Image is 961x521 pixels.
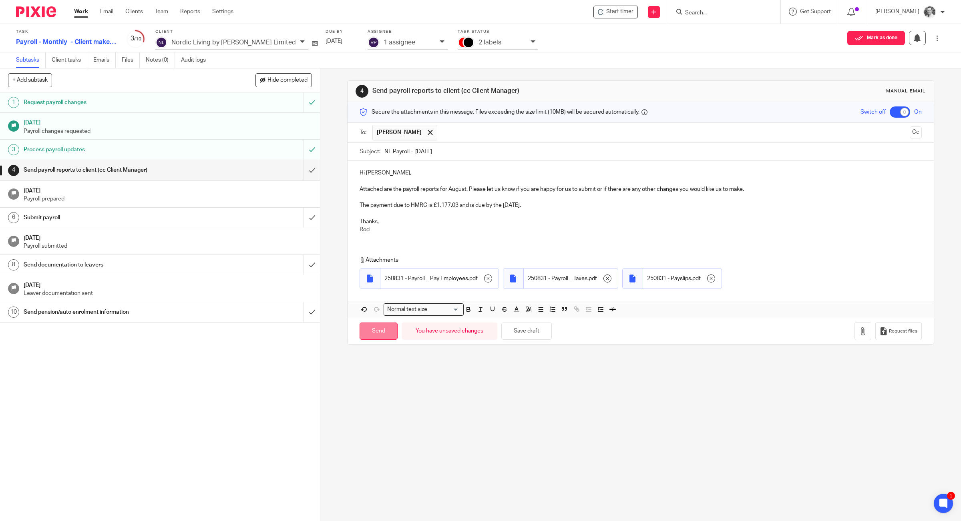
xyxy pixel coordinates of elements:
[360,226,922,234] p: Rod
[910,126,922,138] button: Cc
[326,38,342,44] span: [DATE]
[24,96,205,108] h1: Request payroll changes
[8,259,19,271] div: 8
[501,323,552,340] button: Save draft
[24,242,312,250] p: Payroll submitted
[875,8,919,16] p: [PERSON_NAME]
[16,52,46,68] a: Subtasks
[24,164,205,176] h1: Send payroll reports to client (cc Client Manager)
[360,185,922,193] p: Attached are the payroll reports for August. Please let us know if you are happy for us to submit...
[372,87,657,95] h1: Send payroll reports to client (cc Client Manager)
[93,52,116,68] a: Emails
[24,185,312,195] h1: [DATE]
[524,269,618,289] div: .
[458,29,538,34] label: Task status
[24,195,312,203] p: Payroll prepared
[684,10,756,17] input: Search
[886,88,926,94] div: Manual email
[384,275,468,283] span: 250831 - Payroll _ Pay Employees
[800,9,831,14] span: Get Support
[24,212,205,224] h1: Submit payroll
[8,212,19,223] div: 6
[368,29,448,34] label: Assignee
[255,73,312,87] button: Hide completed
[867,35,897,41] span: Mark as done
[8,97,19,108] div: 1
[360,128,368,136] label: To:
[74,8,88,16] a: Work
[469,275,478,283] span: pdf
[372,108,639,116] span: Secure the attachments in this message. Files exceeding the size limit (10MB) will be secured aut...
[360,218,922,226] p: Thanks,
[24,127,312,135] p: Payroll changes requested
[643,269,722,289] div: .
[16,29,116,34] label: Task
[52,52,87,68] a: Client tasks
[360,201,922,209] p: The payment due to HMRC is £1,177.03 and is due by the [DATE].
[155,8,168,16] a: Team
[478,39,501,46] p: 2 labels
[171,39,296,46] p: Nordic Living by [PERSON_NAME] Limited
[889,328,917,335] span: Request files
[528,275,587,283] span: 250831 - Payroll _ Taxes
[267,77,308,84] span: Hide completed
[647,275,691,283] span: 250831 - Payslips
[593,6,638,18] div: Nordic Living by Biehl Limited - Payroll - Monthly - Client makes payments
[100,8,113,16] a: Email
[24,279,312,289] h1: [DATE]
[212,8,233,16] a: Settings
[8,307,19,318] div: 10
[386,305,429,314] span: Normal text size
[326,29,358,34] label: Due by
[606,8,633,16] span: Start timer
[360,169,922,177] p: Hi [PERSON_NAME],
[589,275,597,283] span: pdf
[126,34,145,43] div: 3
[8,144,19,155] div: 3
[8,73,52,87] button: + Add subtask
[24,144,205,156] h1: Process payroll updates
[384,39,415,46] p: 1 assignee
[24,232,312,242] h1: [DATE]
[380,269,499,289] div: .
[360,323,398,340] input: Send
[360,148,380,156] label: Subject:
[181,52,212,68] a: Audit logs
[692,275,701,283] span: pdf
[146,52,175,68] a: Notes (0)
[384,303,464,316] div: Search for option
[24,117,312,127] h1: [DATE]
[134,37,141,41] small: /10
[24,289,312,297] p: Leaver documentation sent
[847,31,905,45] button: Mark as done
[402,323,497,340] div: You have unsaved changes
[356,85,368,98] div: 4
[16,6,56,17] img: Pixie
[377,128,422,136] span: [PERSON_NAME]
[875,322,922,340] button: Request files
[860,108,886,116] span: Switch off
[24,259,205,271] h1: Send documentation to leavers
[368,36,380,48] img: svg%3E
[122,52,140,68] a: Files
[125,8,143,16] a: Clients
[155,36,167,48] img: svg%3E
[947,492,955,500] div: 1
[8,165,19,176] div: 4
[430,305,459,314] input: Search for option
[24,306,205,318] h1: Send pension/auto enrolment information
[155,29,316,34] label: Client
[923,6,936,18] img: Rod%202%20Small.jpg
[360,256,897,264] p: Attachments
[180,8,200,16] a: Reports
[914,108,922,116] span: On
